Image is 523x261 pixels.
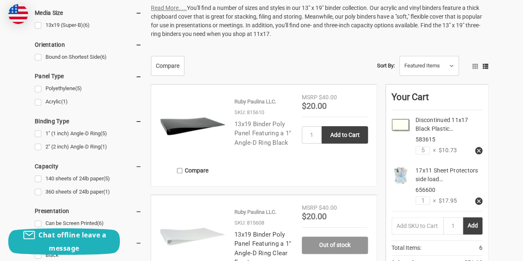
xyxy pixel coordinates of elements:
[38,230,106,253] span: Chat offline leave a message
[392,166,410,184] img: Ruby Paulina 17x11 Sheet Protectors side loading with 3-holes 25 Sleeves Durable Archival safe Cr...
[83,22,90,28] span: (6)
[322,126,368,144] input: Add to Cart
[100,130,107,136] span: (5)
[392,116,410,134] img: 11x17 Black Plastic Picture Frames (2 per Package)
[430,146,436,155] span: ×
[35,52,142,63] a: Bound on Shortest Side
[436,196,457,205] span: $17.95
[35,83,142,94] a: Polyethylene
[8,4,28,24] img: duty and tax information for United States
[392,217,443,235] input: Add SKU to Cart
[35,173,142,184] a: 140 sheets of 24lb paper
[302,93,318,102] div: MSRP
[61,98,68,105] span: (1)
[160,93,226,159] img: 13x19 Binder Poly Panel Featuring a 1" Angle-D Ring Black
[392,244,421,252] span: Total Items:
[234,219,264,227] p: SKU: 815608
[302,101,327,111] span: $20.00
[302,211,327,221] span: $20.00
[436,146,457,155] span: $10.73
[234,120,291,146] a: 13x19 Binder Poly Panel Featuring a 1" Angle-D Ring Black
[392,90,482,110] div: Your Cart
[416,117,468,132] a: Discontinued 11x17 Black Plastic…
[151,5,187,11] a: Read More.....
[416,187,435,193] span: 656600
[319,204,337,211] span: $40.00
[302,237,368,254] a: Out of stock
[75,85,82,91] span: (5)
[100,144,107,150] span: (1)
[151,5,482,37] span: You'll find a number of sizes and styles in our 13" x 19" binder collection. Our acrylic and viny...
[103,189,110,195] span: (1)
[35,141,142,153] a: 2" (2 inch) Angle-D Ring
[35,96,142,108] a: Acrylic
[377,60,395,72] label: Sort By:
[35,116,142,126] h5: Binding Type
[35,187,142,198] a: 360 sheets of 24lb paper
[35,20,142,31] a: 13x19 (Super-B)
[35,71,142,81] h5: Panel Type
[416,136,435,143] span: 583615
[8,228,120,255] button: Chat offline leave a message
[234,108,264,117] p: SKU: 815610
[100,54,107,60] span: (6)
[177,168,182,173] input: Compare
[35,128,142,139] a: 1" (1 inch) Angle-D Ring
[463,217,482,235] button: Add
[35,161,142,171] h5: Capacity
[35,218,142,229] a: Can be Screen Printed
[103,175,110,182] span: (5)
[35,40,142,50] h5: Orientation
[97,220,104,226] span: (6)
[302,204,318,212] div: MSRP
[160,164,226,177] label: Compare
[35,250,142,261] a: Black
[430,196,436,205] span: ×
[234,208,276,216] p: Ruby Paulina LLC.
[35,8,142,18] h5: Media Size
[234,98,276,106] p: Ruby Paulina LLC.
[416,167,478,182] a: 17x11 Sheet Protectors side load…
[319,94,337,101] span: $40.00
[35,206,142,216] h5: Presentation
[151,56,184,76] a: Compare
